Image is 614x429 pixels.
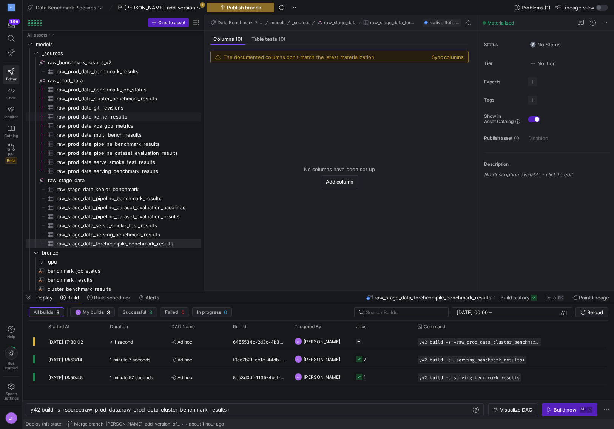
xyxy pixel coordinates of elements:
[48,176,200,185] span: raw_stage_data​​​​​​​​
[75,309,81,315] div: EF
[419,339,539,345] span: y42 build -s +raw_prod_data_cluster_benchmark_results
[419,375,520,380] span: y42 build -s serving_benchmark_results
[228,333,290,350] div: 6455534c-2d3c-4b30-a870-59e43c7aaaba
[513,3,552,12] button: Problems (1)
[6,96,16,100] span: Code
[3,103,19,122] a: Monitor
[84,291,134,304] button: Build scheduler
[218,20,264,25] span: Data Benchmark Pipelines
[42,248,200,257] span: bronze
[494,309,543,315] input: End datetime
[48,324,69,329] span: Started At
[48,285,193,293] span: cluster_benchmark_results​​​​​​​​​​
[48,258,200,266] span: gpu
[457,309,488,315] input: Start datetime
[65,420,226,429] button: Merge branch '[PERSON_NAME]-add-version' of [URL][DOMAIN_NAME] into [PERSON_NAME]-add-versionabou...
[304,166,375,172] span: No columns have been set up
[3,141,19,167] a: PRsBeta
[542,291,567,304] button: Data8K
[304,350,340,368] span: [PERSON_NAME]
[26,167,201,176] a: raw_prod_data_serving_benchmark_results​​​​​​​​​
[213,37,242,42] span: Columns
[3,18,19,32] button: 186
[57,158,193,167] span: raw_prod_data_serve_smoke_test_results​​​​​​​​​
[295,324,321,329] span: Triggered By
[26,212,201,221] div: Press SPACE to select this row.
[57,212,193,221] span: raw_stage_data_pipeline_dataset_evaluation_results​​​​​​​​​
[57,113,193,121] span: raw_prod_data_kernel_results​​​​​​​​​
[364,350,366,368] div: 7
[326,179,353,185] span: Add column
[487,20,514,26] span: Materialized
[26,275,201,284] div: Press SPACE to select this row.
[26,67,201,76] div: Press SPACE to select this row.
[36,40,200,49] span: models
[26,130,201,139] div: Press SPACE to select this row.
[290,18,312,27] button: _sources
[484,97,522,103] span: Tags
[57,103,193,112] span: raw_prod_data_git_revisions​​​​​​​​​
[8,4,15,11] div: M
[57,167,193,176] span: raw_prod_data_serving_benchmark_results​​​​​​​​​
[26,112,201,121] div: Press SPACE to select this row.
[145,295,159,301] span: Alerts
[26,58,201,67] a: raw_benchmark_results_v2​​​​​​​​
[36,295,52,301] span: Deploy
[57,203,193,212] span: raw_stage_data_pipeline_dataset_evaluation_baselines​​​​​​​​​
[26,76,201,85] div: Press SPACE to select this row.
[26,157,201,167] div: Press SPACE to select this row.
[160,307,189,317] button: Failed0
[295,373,302,381] div: EF
[110,339,133,345] y42-duration: < 1 second
[57,94,193,103] span: raw_prod_data_cluster_benchmark_results​​​​​​​​​
[484,79,522,85] span: Experts
[26,94,201,103] div: Press SPACE to select this row.
[521,5,551,11] span: Problems (1)
[488,403,537,416] button: Visualize DAG
[110,324,128,329] span: Duration
[48,76,200,85] span: raw_prod_data​​​​​​​​
[484,136,512,141] span: Publish asset
[26,421,62,427] span: Deploy this state:
[57,291,82,304] button: Build
[295,338,302,345] div: EF
[57,149,193,157] span: raw_prod_data_pipeline_dataset_evaluation_results​​​​​​​​​
[429,20,460,25] span: Native Reference
[530,42,536,48] img: No status
[48,276,193,284] span: benchmark_results​​​​​​​​​​
[586,407,592,413] kbd: ⏎
[26,194,201,203] a: raw_stage_data_pipeline_benchmark_results​​​​​​​​​
[57,221,193,230] span: raw_stage_data_serve_smoke_test_results​​​​​​​​​
[26,112,201,121] a: raw_prod_data_kernel_results​​​​​​​​​
[26,203,201,212] a: raw_stage_data_pipeline_dataset_evaluation_baselines​​​​​​​​​
[227,5,261,11] span: Publish branch
[165,310,178,315] span: Failed
[149,309,152,315] span: 3
[530,60,536,66] img: No tier
[26,94,201,103] a: raw_prod_data_cluster_benchmark_results​​​​​​​​​
[419,357,525,363] span: y42 build -s +serving_benchmark_results+
[48,58,200,67] span: raw_benchmark_results_v2​​​​​​​​
[31,406,164,413] span: y42 build -s +source:raw_prod_data.raw_prod_data_c
[361,18,418,27] button: raw_stage_data_torchcompile_benchmark_results
[57,85,193,94] span: raw_prod_data_benchmark_job_status​​​​​​​​​
[26,85,201,94] a: raw_prod_data_benchmark_job_status​​​​​​​​​
[207,3,274,12] button: Publish branch
[26,185,201,194] div: Press SPACE to select this row.
[375,295,491,301] span: raw_stage_data_torchcompile_benchmark_results
[118,307,157,317] button: Successful3
[528,59,557,68] button: No tierNo Tier
[292,20,310,25] span: _sources
[26,248,201,257] div: Press SPACE to select this row.
[500,295,529,301] span: Build history
[26,230,201,239] a: raw_stage_data_serving_benchmark_results​​​​​​​​​
[5,412,17,424] div: EF
[4,114,18,119] span: Monitor
[484,162,611,167] p: Description
[26,31,201,40] div: Press SPACE to select this row.
[189,421,224,427] span: about 1 hour ago
[545,295,556,301] span: Data
[26,176,201,185] div: Press SPACE to select this row.
[26,221,201,230] div: Press SPACE to select this row.
[364,368,366,386] div: 1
